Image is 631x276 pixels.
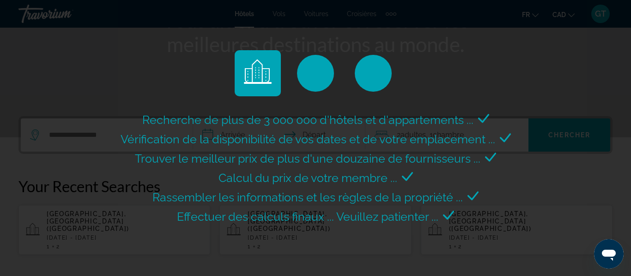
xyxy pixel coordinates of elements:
[142,113,473,127] span: Recherche de plus de 3 000 000 d'hôtels et d'appartements ...
[135,152,480,165] span: Trouver le meilleur prix de plus d'une douzaine de fournisseurs ...
[594,239,624,269] iframe: Bouton de lancement de la fenêtre de messagerie
[152,190,463,204] span: Rassembler les informations et les règles de la propriété ...
[177,210,438,223] span: Effectuer des calculs finaux ... Veuillez patienter ...
[121,132,495,146] span: Vérification de la disponibilité de vos dates et de votre emplacement ...
[218,171,397,185] span: Calcul du prix de votre membre ...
